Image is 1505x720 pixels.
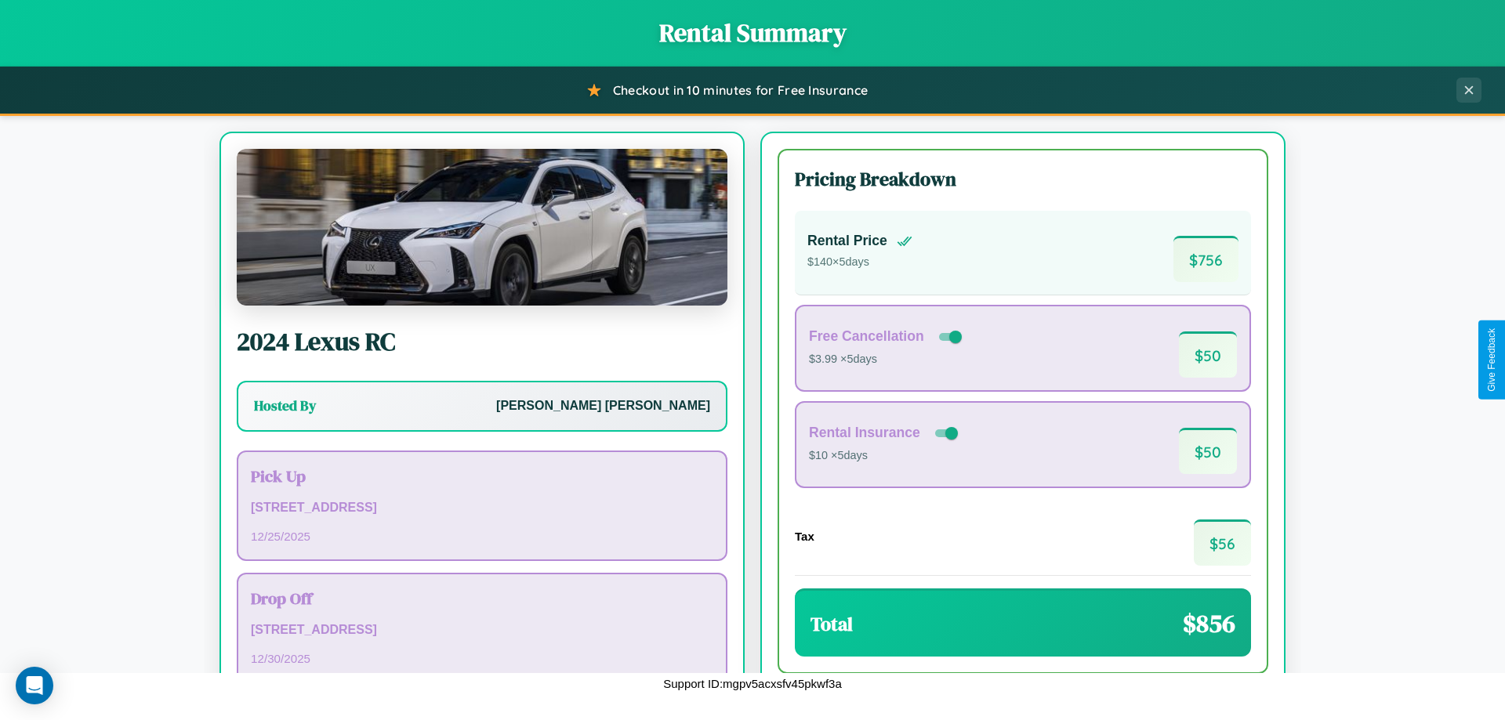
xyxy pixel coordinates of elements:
[16,16,1489,50] h1: Rental Summary
[809,328,924,345] h4: Free Cancellation
[1183,606,1235,641] span: $ 856
[1194,519,1251,566] span: $ 56
[254,396,316,415] h3: Hosted By
[809,349,965,370] p: $3.99 × 5 days
[251,497,713,519] p: [STREET_ADDRESS]
[251,587,713,610] h3: Drop Off
[613,82,868,98] span: Checkout in 10 minutes for Free Insurance
[807,233,887,249] h4: Rental Price
[251,465,713,487] h3: Pick Up
[663,673,842,694] p: Support ID: mgpv5acxsfv45pkwf3a
[1179,331,1237,378] span: $ 50
[811,611,853,637] h3: Total
[1486,328,1497,392] div: Give Feedback
[809,446,961,466] p: $10 × 5 days
[251,526,713,547] p: 12 / 25 / 2025
[1179,428,1237,474] span: $ 50
[496,395,710,418] p: [PERSON_NAME] [PERSON_NAME]
[251,648,713,669] p: 12 / 30 / 2025
[795,166,1251,192] h3: Pricing Breakdown
[1173,236,1238,282] span: $ 756
[795,530,814,543] h4: Tax
[809,425,920,441] h4: Rental Insurance
[807,252,912,273] p: $ 140 × 5 days
[237,324,727,359] h2: 2024 Lexus RC
[251,619,713,642] p: [STREET_ADDRESS]
[16,667,53,704] div: Open Intercom Messenger
[237,149,727,306] img: Lexus RC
